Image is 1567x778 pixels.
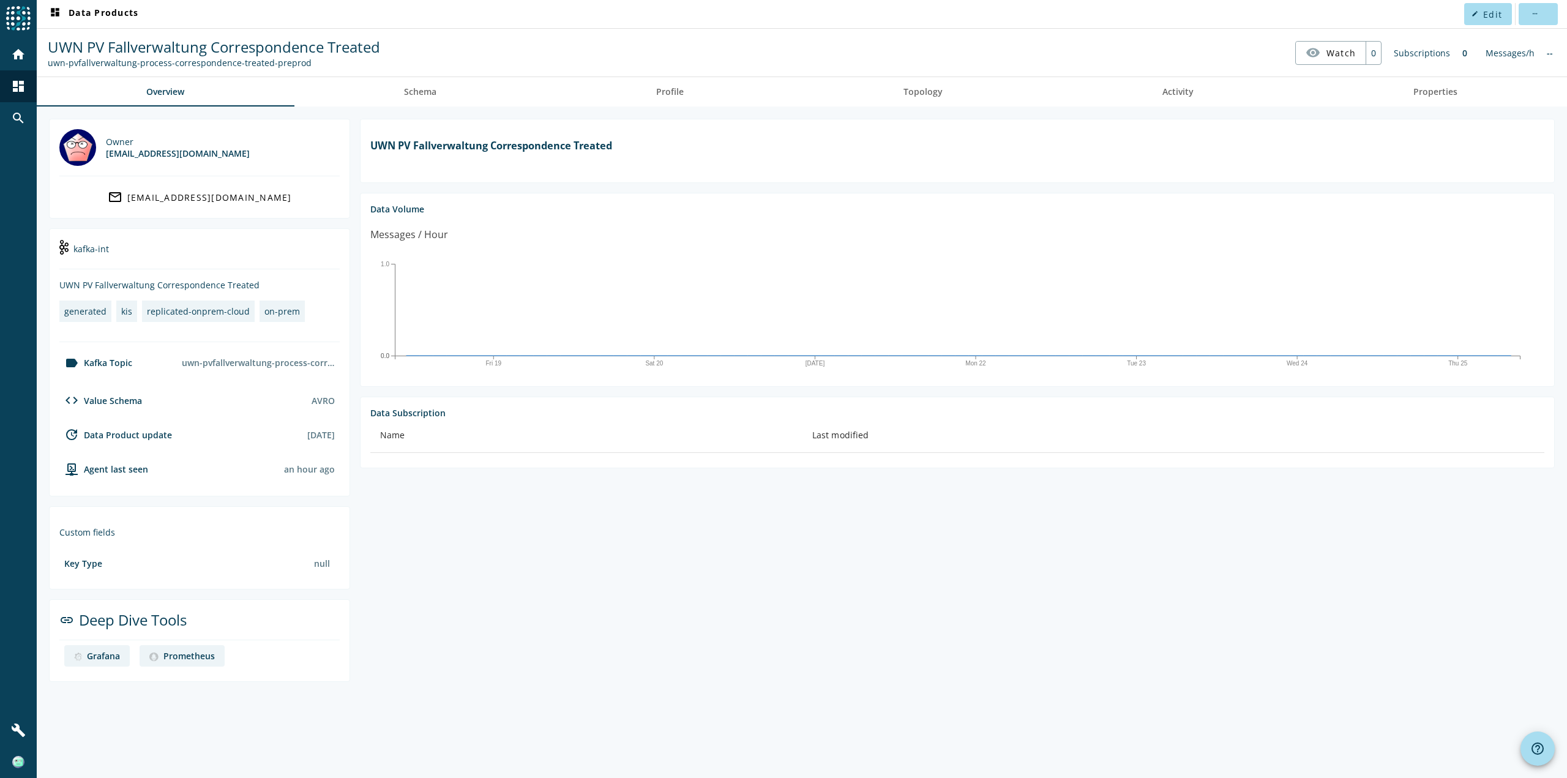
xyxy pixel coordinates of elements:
[903,88,943,96] span: Topology
[1479,41,1541,65] div: Messages/h
[1366,42,1381,64] div: 0
[64,356,79,370] mat-icon: label
[1448,360,1468,367] text: Thu 25
[370,407,1544,419] div: Data Subscription
[6,6,31,31] img: spoud-logo.svg
[59,526,340,538] div: Custom fields
[806,360,825,367] text: [DATE]
[370,139,1544,152] h1: UWN PV Fallverwaltung Correspondence Treated
[307,429,335,441] div: [DATE]
[370,203,1544,215] div: Data Volume
[1472,10,1478,17] mat-icon: edit
[64,558,102,569] div: Key Type
[59,610,340,640] div: Deep Dive Tools
[802,419,1544,453] th: Last modified
[1287,360,1308,367] text: Wed 24
[1483,9,1502,20] span: Edit
[645,360,663,367] text: Sat 20
[485,360,501,367] text: Fri 19
[404,88,436,96] span: Schema
[146,88,184,96] span: Overview
[59,427,172,442] div: Data Product update
[1326,42,1356,64] span: Watch
[48,57,380,69] div: Kafka Topic: uwn-pvfallverwaltung-process-correspondence-treated-preprod
[1296,42,1366,64] button: Watch
[1162,88,1194,96] span: Activity
[59,186,340,208] a: [EMAIL_ADDRESS][DOMAIN_NAME]
[149,653,158,661] img: deep dive image
[965,360,986,367] text: Mon 22
[59,356,132,370] div: Kafka Topic
[59,279,340,291] div: UWN PV Fallverwaltung Correspondence Treated
[11,47,26,62] mat-icon: home
[381,260,389,267] text: 1.0
[64,645,130,667] a: deep dive imageGrafana
[59,129,96,166] img: mbx_301492@mobi.ch
[1456,41,1473,65] div: 0
[656,88,684,96] span: Profile
[12,756,24,768] img: f616d5265df94c154b77b599cfc6dc8a
[59,239,340,269] div: kafka-int
[11,111,26,125] mat-icon: search
[59,613,74,627] mat-icon: link
[284,463,335,475] div: Agents typically reports every 15min to 1h
[48,7,138,21] span: Data Products
[381,352,389,359] text: 0.0
[48,37,380,57] span: UWN PV Fallverwaltung Correspondence Treated
[64,305,107,317] div: generated
[106,148,250,159] div: [EMAIL_ADDRESS][DOMAIN_NAME]
[127,192,292,203] div: [EMAIL_ADDRESS][DOMAIN_NAME]
[106,136,250,148] div: Owner
[1530,741,1545,756] mat-icon: help_outline
[43,3,143,25] button: Data Products
[1306,45,1320,60] mat-icon: visibility
[1388,41,1456,65] div: Subscriptions
[370,419,802,453] th: Name
[1413,88,1457,96] span: Properties
[11,79,26,94] mat-icon: dashboard
[370,227,448,242] div: Messages / Hour
[74,653,82,661] img: deep dive image
[121,305,132,317] div: kis
[64,427,79,442] mat-icon: update
[163,650,215,662] div: Prometheus
[140,645,224,667] a: deep dive imagePrometheus
[59,240,69,255] img: kafka-int
[59,393,142,408] div: Value Schema
[48,7,62,21] mat-icon: dashboard
[59,462,148,476] div: agent-env-preprod
[147,305,250,317] div: replicated-onprem-cloud
[177,352,340,373] div: uwn-pvfallverwaltung-process-correspondence-treated-preprod
[108,190,122,204] mat-icon: mail_outline
[264,305,300,317] div: on-prem
[309,553,335,574] div: null
[1464,3,1512,25] button: Edit
[1127,360,1146,367] text: Tue 23
[1541,41,1559,65] div: No information
[1531,10,1538,17] mat-icon: more_horiz
[312,395,335,406] div: AVRO
[64,393,79,408] mat-icon: code
[87,650,120,662] div: Grafana
[11,723,26,738] mat-icon: build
